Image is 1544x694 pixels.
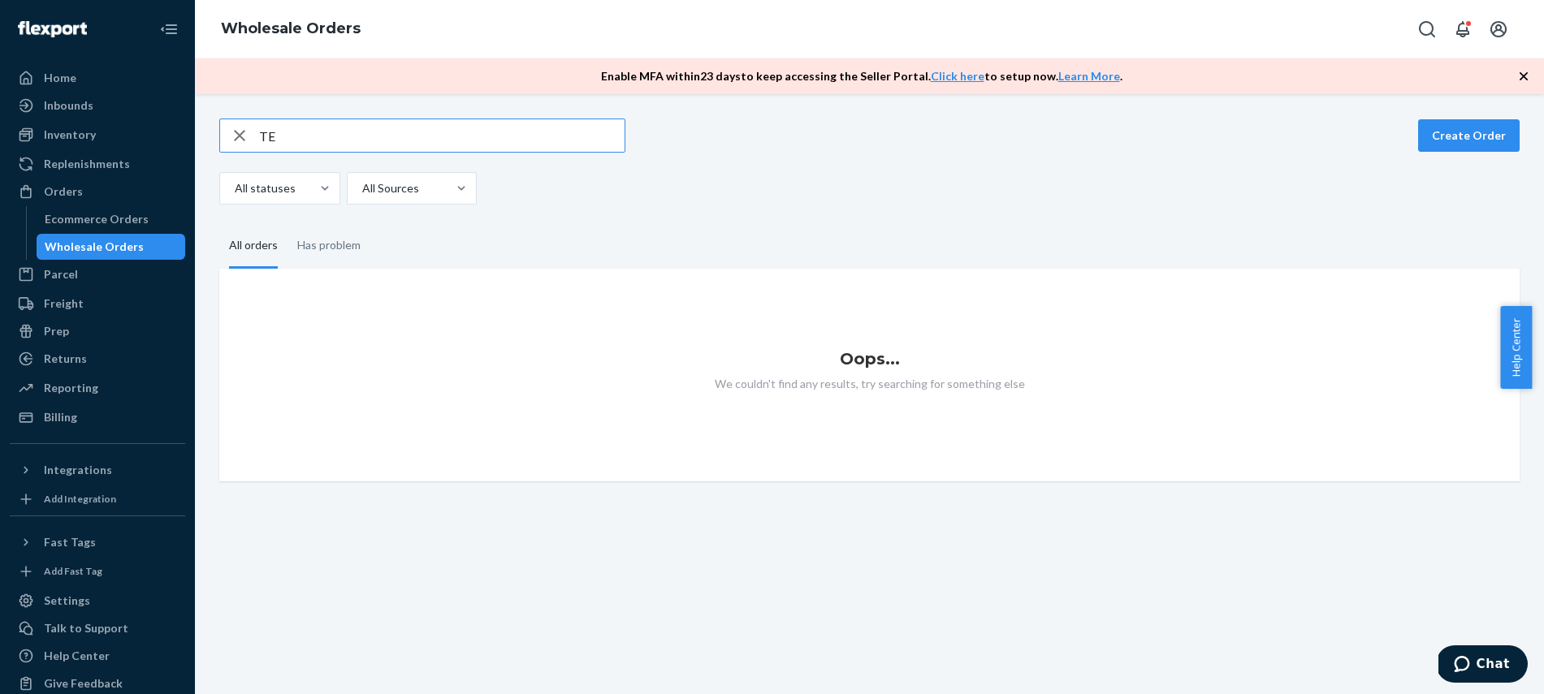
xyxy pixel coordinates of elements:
[44,70,76,86] div: Home
[45,239,144,255] div: Wholesale Orders
[44,97,93,114] div: Inbounds
[44,183,83,200] div: Orders
[44,534,96,550] div: Fast Tags
[10,93,185,119] a: Inbounds
[931,69,984,83] a: Click here
[10,65,185,91] a: Home
[37,206,186,232] a: Ecommerce Orders
[1058,69,1120,83] a: Learn More
[44,380,98,396] div: Reporting
[45,211,149,227] div: Ecommerce Orders
[44,593,90,609] div: Settings
[44,295,84,312] div: Freight
[10,318,185,344] a: Prep
[10,346,185,372] a: Returns
[1411,13,1443,45] button: Open Search Box
[44,620,128,636] div: Talk to Support
[221,19,361,37] a: Wholesale Orders
[10,529,185,555] button: Fast Tags
[208,6,374,53] ol: breadcrumbs
[10,261,185,287] a: Parcel
[10,615,185,641] button: Talk to Support
[44,462,112,478] div: Integrations
[601,68,1122,84] p: Enable MFA within 23 days to keep accessing the Seller Portal. to setup now. .
[18,21,87,37] img: Flexport logo
[44,564,102,578] div: Add Fast Tag
[10,291,185,317] a: Freight
[1482,13,1515,45] button: Open account menu
[297,224,361,266] div: Has problem
[219,350,1520,368] h1: Oops...
[10,562,185,581] a: Add Fast Tag
[44,127,96,143] div: Inventory
[259,119,625,152] input: Search orders
[10,489,185,509] a: Add Integration
[10,457,185,483] button: Integrations
[44,492,116,506] div: Add Integration
[10,179,185,205] a: Orders
[233,180,235,196] input: All statuses
[10,404,185,430] a: Billing
[44,675,123,692] div: Give Feedback
[44,266,78,282] div: Parcel
[10,122,185,148] a: Inventory
[361,180,362,196] input: All Sources
[1500,306,1532,389] button: Help Center
[44,409,77,425] div: Billing
[229,224,278,269] div: All orders
[44,351,87,367] div: Returns
[10,588,185,614] a: Settings
[10,151,185,177] a: Replenishments
[10,643,185,669] a: Help Center
[37,234,186,260] a: Wholesale Orders
[219,376,1520,392] p: We couldn't find any results, try searching for something else
[44,648,110,664] div: Help Center
[153,13,185,45] button: Close Navigation
[1418,119,1520,152] button: Create Order
[44,323,69,339] div: Prep
[10,375,185,401] a: Reporting
[1438,645,1528,686] iframe: Opens a widget where you can chat to one of our agents
[1447,13,1479,45] button: Open notifications
[44,156,130,172] div: Replenishments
